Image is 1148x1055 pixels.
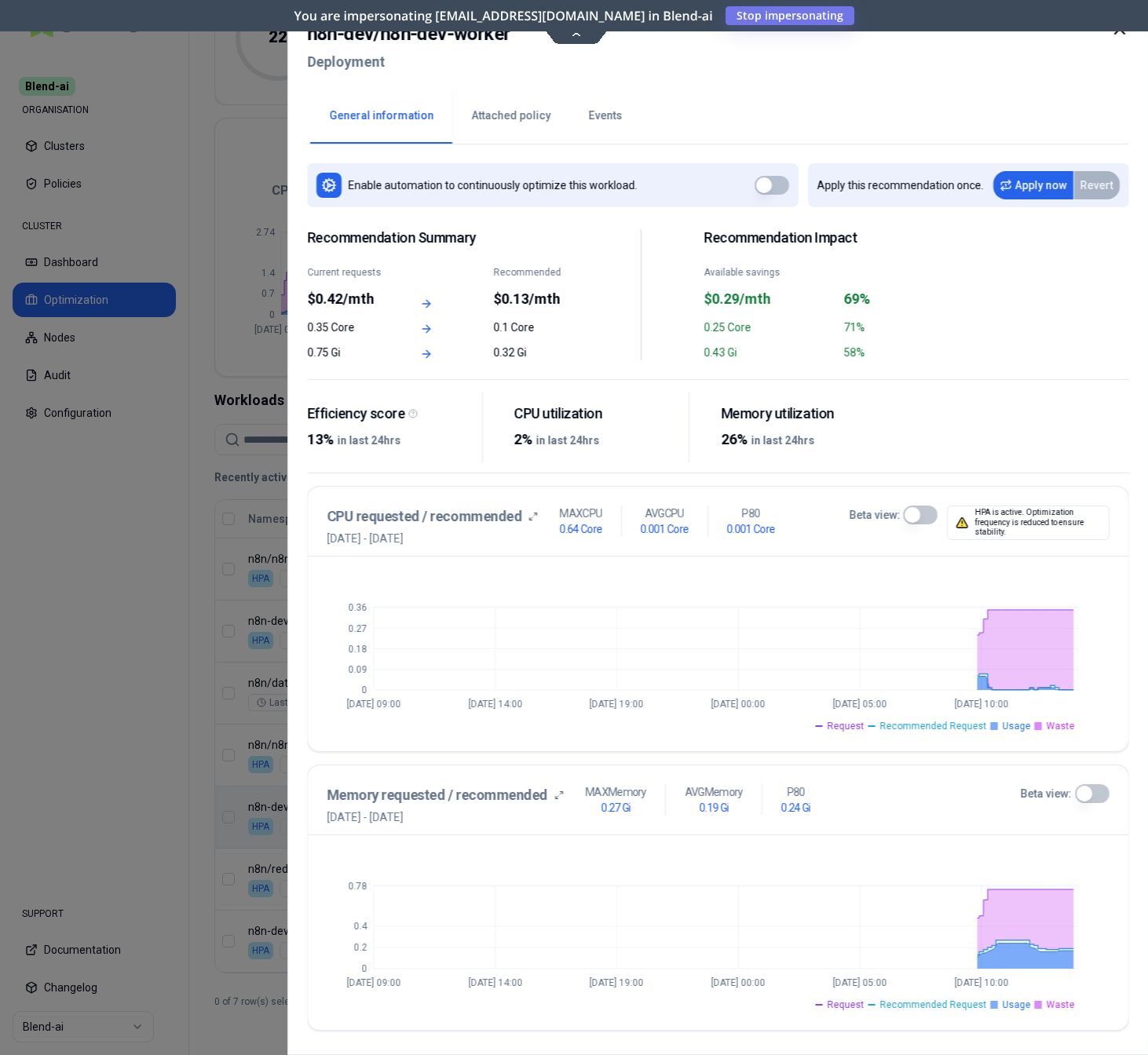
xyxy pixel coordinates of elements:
[721,429,883,451] div: 26%
[1002,720,1030,732] span: Usage
[827,998,864,1011] span: Request
[726,521,774,537] h1: 0.001 Core
[1046,720,1074,732] span: Waste
[601,800,630,816] h1: 0.27 Gi
[327,531,538,546] span: [DATE] - [DATE]
[751,434,814,447] span: in last 24hrs
[307,229,578,247] span: Recommendation Summary
[327,809,564,825] span: [DATE] - [DATE]
[353,942,367,953] tspan: 0.2
[307,266,391,279] div: Current requests
[954,977,1008,988] tspan: [DATE] 10:00
[559,521,601,537] h1: 0.64 Core
[559,506,601,521] p: MAX CPU
[327,784,548,806] h3: Memory requested / recommended
[711,977,765,988] tspan: [DATE] 00:00
[361,963,367,974] tspan: 0
[741,506,759,521] p: P80
[468,977,522,988] tspan: [DATE] 14:00
[832,977,887,988] tspan: [DATE] 05:00
[954,699,1008,710] tspan: [DATE] 10:00
[361,684,367,695] tspan: 0
[585,784,646,800] p: MAX Memory
[645,506,684,521] p: AVG CPU
[1002,998,1030,1011] span: Usage
[879,720,986,732] span: Recommended Request
[832,699,887,710] tspan: [DATE] 05:00
[307,429,470,451] div: 13%
[704,288,834,310] div: $0.29/mth
[353,921,367,932] tspan: 0.4
[307,405,470,423] div: Efficiency score
[699,800,728,816] h1: 0.19 Gi
[704,319,834,335] div: 0.25 Core
[704,266,834,279] div: Available savings
[310,89,452,144] button: General information
[348,881,367,892] tspan: 0.78
[327,506,522,527] h3: CPU requested / recommended
[589,977,643,988] tspan: [DATE] 19:00
[307,345,391,360] div: 0.75 Gi
[1046,998,1074,1011] span: Waste
[348,644,367,655] tspan: 0.18
[843,288,974,310] div: 69%
[1020,786,1071,801] label: Beta view:
[514,405,676,423] div: CPU utilization
[493,266,577,279] div: Recommended
[879,998,986,1011] span: Recommended Request
[787,784,805,800] p: P80
[346,977,400,988] tspan: [DATE] 09:00
[704,229,974,247] h2: Recommendation Impact
[348,623,367,634] tspan: 0.27
[348,664,367,675] tspan: 0.09
[307,288,391,310] div: $0.42/mth
[348,177,637,193] p: Enable automation to continuously optimize this workload.
[721,405,883,423] div: Memory utilization
[711,699,765,710] tspan: [DATE] 00:00
[348,602,367,613] tspan: 0.36
[452,89,569,144] button: Attached policy
[337,434,400,447] span: in last 24hrs
[843,319,974,335] div: 71%
[817,177,983,193] p: Apply this recommendation once.
[493,319,577,335] div: 0.1 Core
[947,506,1109,540] div: HPA is active. Optimization frequency is reduced to ensure stability.
[307,20,510,48] h2: n8n-dev / n8n-dev-worker
[514,429,676,451] div: 2%
[781,800,810,816] h1: 0.24 Gi
[827,720,864,732] span: Request
[307,319,391,335] div: 0.35 Core
[640,521,688,537] h1: 0.001 Core
[493,288,577,310] div: $0.13/mth
[307,48,510,76] h2: Deployment
[493,345,577,360] div: 0.32 Gi
[569,89,641,144] button: Events
[536,434,599,447] span: in last 24hrs
[589,699,643,710] tspan: [DATE] 19:00
[849,507,900,523] label: Beta view:
[468,699,522,710] tspan: [DATE] 14:00
[704,345,834,360] div: 0.43 Gi
[685,784,743,800] p: AVG Memory
[993,171,1073,199] button: Apply now
[843,345,974,360] div: 58%
[346,699,400,710] tspan: [DATE] 09:00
